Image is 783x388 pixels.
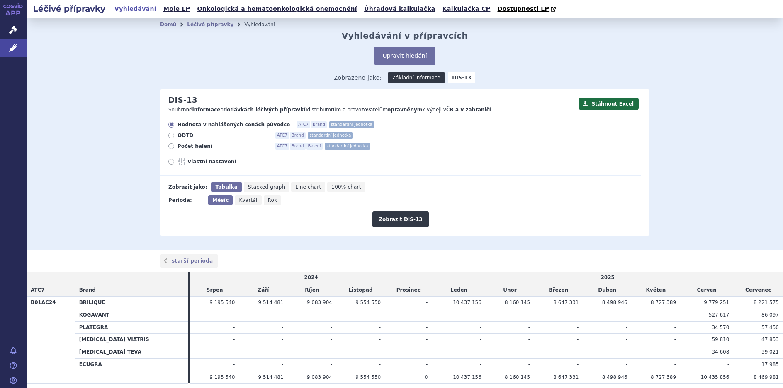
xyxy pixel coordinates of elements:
span: 0 [425,374,428,380]
span: ATC7 [297,121,310,128]
span: 9 514 481 [258,374,284,380]
span: - [379,361,381,367]
span: - [528,349,530,355]
span: 8 647 331 [553,300,579,305]
td: 2024 [190,272,432,284]
span: - [625,349,627,355]
span: - [426,349,428,355]
span: - [426,361,428,367]
span: 8 160 145 [505,374,530,380]
span: - [233,349,235,355]
span: Dostupnosti LP [497,5,549,12]
span: ATC7 [31,287,45,293]
span: - [379,349,381,355]
span: standardní jednotka [308,132,353,139]
span: - [331,349,332,355]
span: 47 853 [761,336,779,342]
span: 8 160 145 [505,300,530,305]
span: - [577,361,579,367]
span: standardní jednotka [329,121,374,128]
span: - [625,324,627,330]
span: 8 727 389 [651,300,676,305]
strong: informace [192,107,221,113]
a: Léčivé přípravky [187,22,233,27]
span: 86 097 [761,312,779,318]
h2: DIS-13 [168,96,197,105]
span: 8 469 981 [754,374,779,380]
a: starší perioda [160,254,218,268]
span: - [480,324,481,330]
span: 10 437 156 [453,374,481,380]
span: 9 083 904 [307,300,332,305]
span: 9 195 540 [209,300,235,305]
span: Brand [79,287,96,293]
span: - [233,336,235,342]
span: - [426,336,428,342]
a: Kalkulačka CP [440,3,493,15]
a: Vyhledávání [112,3,159,15]
span: - [480,336,481,342]
button: Zobrazit DIS-13 [372,211,428,227]
a: Domů [160,22,176,27]
a: Onkologická a hematoonkologická onemocnění [195,3,360,15]
span: - [674,361,676,367]
span: - [233,312,235,318]
span: Vlastní nastavení [187,158,279,165]
span: - [577,324,579,330]
td: Září [239,284,287,297]
div: Zobrazit jako: [168,182,207,192]
span: - [379,336,381,342]
span: - [480,349,481,355]
td: Leden [432,284,486,297]
span: - [528,312,530,318]
h2: Vyhledávání v přípravcích [342,31,468,41]
span: 9 779 251 [704,300,729,305]
td: Květen [632,284,680,297]
span: - [282,336,283,342]
a: Úhradová kalkulačka [362,3,438,15]
span: 9 554 550 [355,300,381,305]
p: Souhrnné o distributorům a provozovatelům k výdeji v . [168,106,575,113]
th: [MEDICAL_DATA] TEVA [75,346,188,359]
span: 8 727 389 [651,374,676,380]
span: Line chart [295,184,321,190]
td: Listopad [336,284,385,297]
span: Zobrazeno jako: [334,72,382,83]
span: - [282,349,283,355]
span: 9 083 904 [307,374,332,380]
th: PLATEGRA [75,321,188,334]
span: - [674,336,676,342]
span: 100% chart [331,184,361,190]
th: KOGAVANT [75,309,188,321]
span: 9 554 550 [355,374,381,380]
span: 8 498 946 [602,300,627,305]
span: - [577,336,579,342]
span: 34 570 [712,324,729,330]
a: Dostupnosti LP [495,3,560,15]
td: Červenec [733,284,783,297]
span: - [426,300,428,305]
span: Brand [311,121,327,128]
span: - [379,312,381,318]
th: B01AC24 [27,296,75,371]
strong: dodávkách léčivých přípravků [224,107,307,113]
span: - [577,312,579,318]
td: Říjen [288,284,336,297]
th: ECUGRA [75,358,188,371]
span: Tabulka [215,184,237,190]
strong: DIS-13 [448,72,475,83]
span: Stacked graph [248,184,285,190]
button: Stáhnout Excel [579,98,639,110]
span: - [282,312,283,318]
strong: ČR a v zahraničí [446,107,491,113]
span: - [426,324,428,330]
td: Únor [486,284,534,297]
span: Hodnota v nahlášených cenách původce [178,121,290,128]
span: - [674,312,676,318]
span: 8 647 331 [553,374,579,380]
span: - [674,349,676,355]
span: 10 437 156 [453,300,481,305]
span: standardní jednotka [325,143,370,150]
span: - [379,324,381,330]
span: - [480,361,481,367]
